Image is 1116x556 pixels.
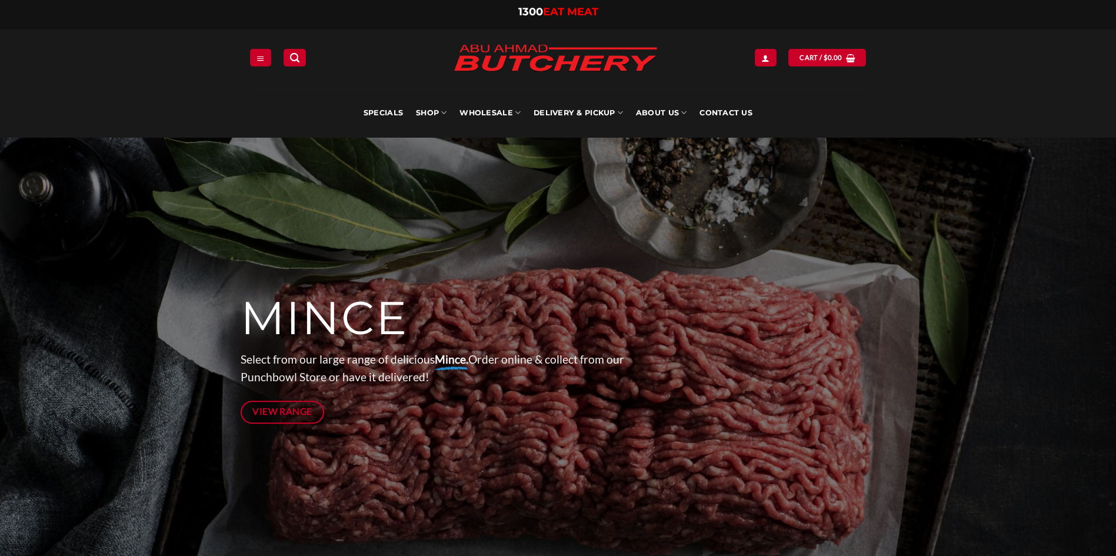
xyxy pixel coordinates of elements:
[824,52,828,63] span: $
[250,49,271,66] a: Menu
[459,88,521,138] a: Wholesale
[241,401,325,424] a: View Range
[699,88,752,138] a: Contact Us
[252,404,312,419] span: View Range
[518,5,543,18] span: 1300
[518,5,598,18] a: 1300EAT MEAT
[543,5,598,18] span: EAT MEAT
[435,352,468,366] strong: Mince.
[364,88,403,138] a: Specials
[241,352,624,384] span: Select from our large range of delicious Order online & collect from our Punchbowl Store or have ...
[788,49,866,66] a: View cart
[755,49,776,66] a: Login
[636,88,687,138] a: About Us
[241,290,408,347] span: MINCE
[416,88,447,138] a: SHOP
[284,49,306,66] a: Search
[799,52,842,63] span: Cart /
[444,36,667,81] img: Abu Ahmad Butchery
[534,88,623,138] a: Delivery & Pickup
[824,54,842,61] bdi: 0.00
